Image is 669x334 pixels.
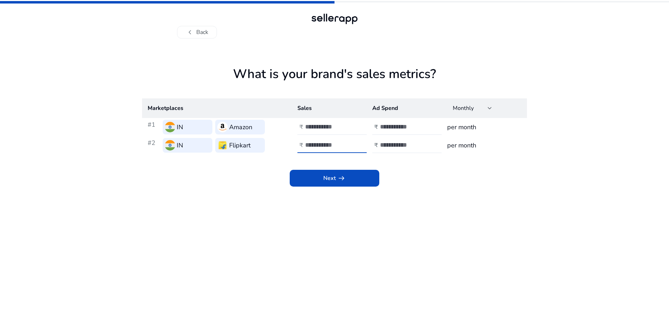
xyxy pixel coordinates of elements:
[447,122,521,132] h3: per month
[300,124,303,131] h4: ₹
[142,98,292,118] th: Marketplaces
[186,28,194,36] span: chevron_left
[229,122,252,132] h3: Amazon
[453,104,474,112] span: Monthly
[165,122,175,132] img: in.svg
[177,26,217,39] button: chevron_leftBack
[177,140,183,150] h3: IN
[165,140,175,151] img: in.svg
[374,124,378,131] h4: ₹
[148,120,160,134] h3: #1
[374,142,378,149] h4: ₹
[290,170,379,187] button: Nextarrow_right_alt
[300,142,303,149] h4: ₹
[142,67,527,98] h1: What is your brand's sales metrics?
[229,140,251,150] h3: Flipkart
[148,138,160,153] h3: #2
[367,98,442,118] th: Ad Spend
[447,140,521,150] h3: per month
[323,174,346,182] span: Next
[292,98,367,118] th: Sales
[337,174,346,182] span: arrow_right_alt
[177,122,183,132] h3: IN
